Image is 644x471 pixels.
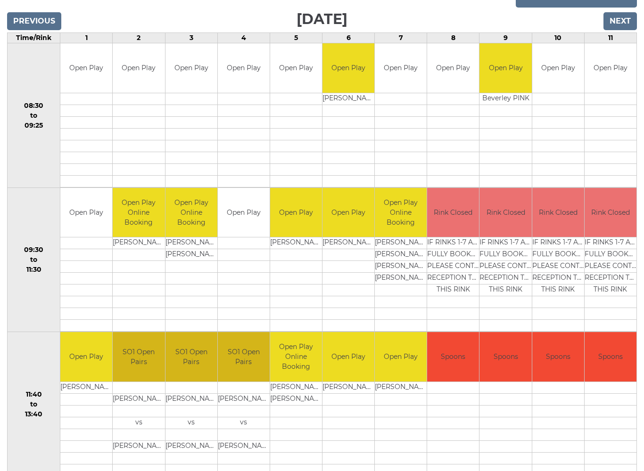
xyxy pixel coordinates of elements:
td: [PERSON_NAME] [113,237,165,249]
td: FULLY BOOKED [427,249,479,261]
td: [PERSON_NAME] [375,273,427,284]
td: Open Play Online Booking [270,332,322,382]
td: 10 [532,33,584,43]
td: SO1 Open Pairs [113,332,165,382]
td: FULLY BOOKED [532,249,584,261]
td: Open Play [60,43,112,93]
td: Open Play [218,188,270,237]
td: SO1 Open Pairs [218,332,270,382]
td: Open Play [585,43,636,93]
td: THIS RINK [585,284,636,296]
td: [PERSON_NAME] [60,382,112,393]
td: 6 [322,33,375,43]
td: FULLY BOOKED [585,249,636,261]
td: Rink Closed [532,188,584,237]
td: Spoons [427,332,479,382]
td: Open Play Online Booking [375,188,427,237]
td: vs [165,417,217,429]
td: IF RINKS 1-7 ARE [479,237,531,249]
td: Time/Rink [8,33,60,43]
td: THIS RINK [479,284,531,296]
td: Open Play [270,188,322,237]
td: Open Play [375,43,427,93]
td: 9 [479,33,532,43]
td: Open Play [322,43,374,93]
td: vs [218,417,270,429]
td: 3 [165,33,217,43]
td: PLEASE CONTACT [585,261,636,273]
td: IF RINKS 1-7 ARE [585,237,636,249]
td: Open Play [60,188,112,237]
td: 11 [584,33,636,43]
td: Beverley PINK [479,93,531,105]
td: FULLY BOOKED [479,249,531,261]
td: [PERSON_NAME] [270,393,322,405]
td: 4 [217,33,270,43]
td: [PERSON_NAME] [270,382,322,393]
td: Open Play [532,43,584,93]
td: vs [113,417,165,429]
td: [PERSON_NAME] [165,249,217,261]
td: [PERSON_NAME] [218,440,270,452]
td: [PERSON_NAME] [375,237,427,249]
td: [PERSON_NAME] [165,440,217,452]
input: Previous [7,12,61,30]
td: Open Play [113,43,165,93]
td: RECEPTION TO BOOK [479,273,531,284]
td: [PERSON_NAME] [113,393,165,405]
td: 2 [113,33,165,43]
td: RECEPTION TO BOOK [427,273,479,284]
td: RECEPTION TO BOOK [532,273,584,284]
td: 8 [427,33,479,43]
td: Rink Closed [585,188,636,237]
td: [PERSON_NAME] [322,382,374,393]
td: 7 [375,33,427,43]
td: PLEASE CONTACT [427,261,479,273]
td: 1 [60,33,113,43]
td: Open Play [322,332,374,382]
td: [PERSON_NAME] [322,237,374,249]
td: SO1 Open Pairs [165,332,217,382]
td: [PERSON_NAME] [218,393,270,405]
td: Open Play [165,43,217,93]
td: PLEASE CONTACT [479,261,531,273]
td: [PERSON_NAME] [375,249,427,261]
td: Open Play [479,43,531,93]
td: Spoons [585,332,636,382]
td: THIS RINK [532,284,584,296]
td: [PERSON_NAME] [322,93,374,105]
td: [PERSON_NAME] [165,237,217,249]
td: Spoons [479,332,531,382]
td: Open Play [322,188,374,237]
td: THIS RINK [427,284,479,296]
td: Open Play [375,332,427,382]
input: Next [603,12,637,30]
td: Open Play [218,43,270,93]
td: Spoons [532,332,584,382]
td: IF RINKS 1-7 ARE [532,237,584,249]
td: Open Play [60,332,112,382]
td: [PERSON_NAME] [375,382,427,393]
td: 08:30 to 09:25 [8,43,60,188]
td: 5 [270,33,322,43]
td: RECEPTION TO BOOK [585,273,636,284]
td: [PERSON_NAME] [113,440,165,452]
td: Rink Closed [479,188,531,237]
td: [PERSON_NAME] [375,261,427,273]
td: PLEASE CONTACT [532,261,584,273]
td: Open Play [270,43,322,93]
td: [PERSON_NAME] [165,393,217,405]
td: IF RINKS 1-7 ARE [427,237,479,249]
td: [PERSON_NAME] [270,237,322,249]
td: Rink Closed [427,188,479,237]
td: 09:30 to 11:30 [8,187,60,332]
td: Open Play Online Booking [165,188,217,237]
td: Open Play Online Booking [113,188,165,237]
td: Open Play [427,43,479,93]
